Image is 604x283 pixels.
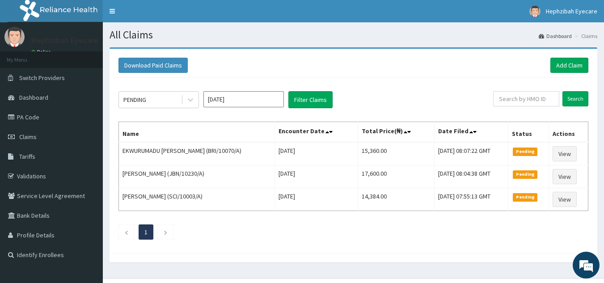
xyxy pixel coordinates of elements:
a: View [553,192,577,207]
li: Claims [573,32,597,40]
td: 17,600.00 [358,165,435,188]
th: Status [508,122,549,143]
h1: All Claims [110,29,597,41]
a: Online [31,49,53,55]
td: 15,360.00 [358,142,435,165]
td: EKWURUMADU [PERSON_NAME] (BRI/10070/A) [119,142,275,165]
span: Pending [513,193,537,201]
input: Select Month and Year [203,91,284,107]
span: Switch Providers [19,74,65,82]
th: Total Price(₦) [358,122,435,143]
a: Add Claim [550,58,588,73]
a: Page 1 is your current page [144,228,148,236]
button: Download Paid Claims [118,58,188,73]
img: User Image [529,6,541,17]
td: [DATE] 08:04:38 GMT [435,165,508,188]
input: Search [562,91,588,106]
img: User Image [4,27,25,47]
th: Encounter Date [275,122,358,143]
a: Previous page [124,228,128,236]
a: Dashboard [539,32,572,40]
a: View [553,169,577,184]
th: Date Filed [435,122,508,143]
th: Name [119,122,275,143]
th: Actions [549,122,588,143]
span: Pending [513,170,537,178]
td: [DATE] [275,142,358,165]
span: Dashboard [19,93,48,101]
input: Search by HMO ID [493,91,559,106]
div: PENDING [123,95,146,104]
td: [PERSON_NAME] (SCI/10003/A) [119,188,275,211]
span: Claims [19,133,37,141]
td: [DATE] [275,188,358,211]
td: 14,384.00 [358,188,435,211]
td: [DATE] [275,165,358,188]
span: Pending [513,148,537,156]
span: Tariffs [19,152,35,161]
a: View [553,146,577,161]
p: Hephzibah Eyecare [31,36,98,44]
button: Filter Claims [288,91,333,108]
a: Next page [164,228,168,236]
td: [PERSON_NAME] (JBN/10230/A) [119,165,275,188]
td: [DATE] 07:55:13 GMT [435,188,508,211]
td: [DATE] 08:07:22 GMT [435,142,508,165]
span: Hephzibah Eyecare [546,7,597,15]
